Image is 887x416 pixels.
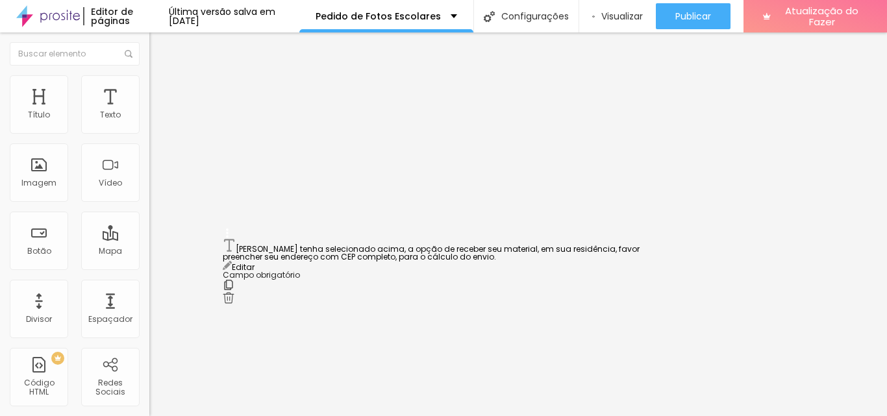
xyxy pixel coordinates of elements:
font: Título [28,109,50,120]
button: Visualizar [579,3,656,29]
font: Divisor [26,313,52,324]
font: Última versão salva em [DATE] [169,5,275,27]
font: Botão [27,245,51,256]
font: Vídeo [99,177,122,188]
font: Imagem [21,177,56,188]
font: Publicar [675,10,711,23]
button: Publicar [656,3,731,29]
img: Ícone [125,50,132,58]
img: Ícone [484,11,495,22]
iframe: Editor [149,32,887,416]
input: Buscar elemento [10,42,140,66]
font: Atualização do Fazer [785,4,858,29]
font: Editor de páginas [91,5,133,27]
img: view-1.svg [592,11,595,22]
font: Espaçador [88,313,132,324]
font: Texto [100,109,121,120]
font: Visualizar [601,10,643,23]
font: Redes Sociais [95,377,125,397]
font: Código HTML [24,377,55,397]
font: Mapa [99,245,122,256]
font: Pedido de Fotos Escolares [316,10,441,23]
font: Configurações [501,10,569,23]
